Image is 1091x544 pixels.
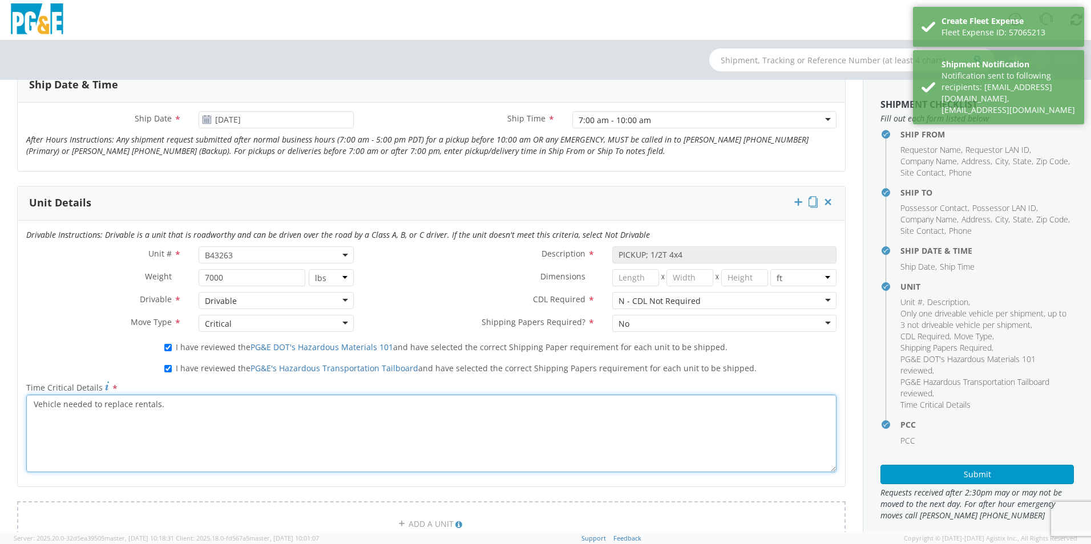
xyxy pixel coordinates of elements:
h3: Unit Details [29,197,91,209]
li: , [995,156,1010,167]
span: X [713,269,721,286]
div: N - CDL Not Required [619,295,701,307]
span: Dimensions [540,271,585,282]
span: I have reviewed the and have selected the correct Shipping Paper requirement for each unit to be ... [176,342,728,352]
span: CDL Required [533,294,585,305]
div: 7:00 am - 10:00 am [579,115,651,126]
span: Site Contact [900,225,944,236]
div: Fleet Expense ID: 57065213 [942,27,1076,38]
button: Submit [880,465,1074,484]
span: I have reviewed the and have selected the correct Shipping Papers requirement for each unit to be... [176,363,757,374]
h4: Ship From [900,130,1074,139]
span: Possessor Contact [900,202,968,213]
input: Length [612,269,659,286]
span: master, [DATE] 10:01:07 [249,534,319,542]
h4: PCC [900,420,1074,429]
span: State [1013,214,1032,225]
li: , [900,214,959,225]
h4: Unit [900,282,1074,291]
span: Shipping Papers Required? [482,316,585,327]
div: Critical [205,318,232,330]
li: , [900,202,969,214]
h3: Ship Date & Time [29,79,118,91]
li: , [900,167,946,178]
span: Description [927,297,968,307]
i: Drivable Instructions: Drivable is a unit that is roadworthy and can be driven over the road by a... [26,229,650,240]
span: Time Critical Details [900,399,971,410]
span: PG&E DOT's Hazardous Materials 101 reviewed [900,354,1036,376]
li: , [900,308,1071,331]
a: Support [581,534,606,542]
span: B43263 [205,250,347,261]
span: Ship Date [900,261,935,272]
input: Width [666,269,713,286]
span: PCC [900,435,915,446]
span: Unit # [148,248,172,259]
span: master, [DATE] 10:18:31 [104,534,174,542]
li: , [961,156,992,167]
span: Zip Code [1036,156,1068,167]
li: , [965,144,1031,156]
li: , [1036,156,1070,167]
span: Requests received after 2:30pm may or may not be moved to the next day. For after hour emergency ... [880,487,1074,521]
span: Company Name [900,214,957,225]
div: Drivable [205,295,237,307]
input: I have reviewed thePG&E's Hazardous Transportation Tailboardand have selected the correct Shippin... [164,365,172,372]
span: Site Contact [900,167,944,178]
li: , [1013,214,1033,225]
span: Only one driveable vehicle per shipment, up to 3 not driveable vehicle per shipment [900,308,1066,330]
li: , [900,225,946,237]
span: Ship Time [507,113,545,124]
i: After Hours Instructions: Any shipment request submitted after normal business hours (7:00 am - 5... [26,134,809,156]
span: Copyright © [DATE]-[DATE] Agistix Inc., All Rights Reserved [904,534,1077,543]
div: Shipment Notification [942,59,1076,70]
span: Client: 2025.18.0-fd567a5 [176,534,319,542]
div: No [619,318,629,330]
h4: Ship To [900,188,1074,197]
span: State [1013,156,1032,167]
a: PG&E DOT's Hazardous Materials 101 [250,342,393,352]
li: , [900,376,1071,399]
span: Shipping Papers Required [900,342,992,353]
span: Phone [949,167,972,178]
span: City [995,156,1008,167]
img: pge-logo-06675f144f4cfa6a6814.png [9,3,66,37]
span: Phone [949,225,972,236]
div: Create Fleet Expense [942,15,1076,27]
span: Drivable [140,294,172,305]
span: Move Type [131,316,172,327]
li: , [900,261,937,273]
li: , [972,202,1038,214]
span: Requestor Name [900,144,961,155]
li: , [900,342,993,354]
a: Feedback [613,534,641,542]
strong: Shipment Checklist [880,98,977,111]
span: CDL Required [900,331,949,342]
span: City [995,214,1008,225]
input: I have reviewed thePG&E DOT's Hazardous Materials 101and have selected the correct Shipping Paper... [164,344,172,351]
div: Notification sent to following recipients: [EMAIL_ADDRESS][DOMAIN_NAME],[EMAIL_ADDRESS][DOMAIN_NAME] [942,70,1076,116]
a: PG&E's Hazardous Transportation Tailboard [250,363,418,374]
span: B43263 [199,246,354,263]
li: , [1013,156,1033,167]
input: Height [721,269,768,286]
li: , [995,214,1010,225]
li: , [900,297,924,308]
span: Address [961,214,991,225]
span: PG&E Hazardous Transportation Tailboard reviewed [900,376,1049,399]
li: , [900,156,959,167]
h4: Ship Date & Time [900,246,1074,255]
span: Zip Code [1036,214,1068,225]
span: Address [961,156,991,167]
li: , [900,331,951,342]
span: Weight [145,271,172,282]
li: , [1036,214,1070,225]
span: Description [542,248,585,259]
span: Time Critical Details [26,382,103,393]
input: Shipment, Tracking or Reference Number (at least 4 chars) [709,48,995,71]
span: Ship Time [940,261,975,272]
span: Move Type [954,331,992,342]
span: Possessor LAN ID [972,202,1036,213]
span: Unit # [900,297,923,307]
li: , [954,331,994,342]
